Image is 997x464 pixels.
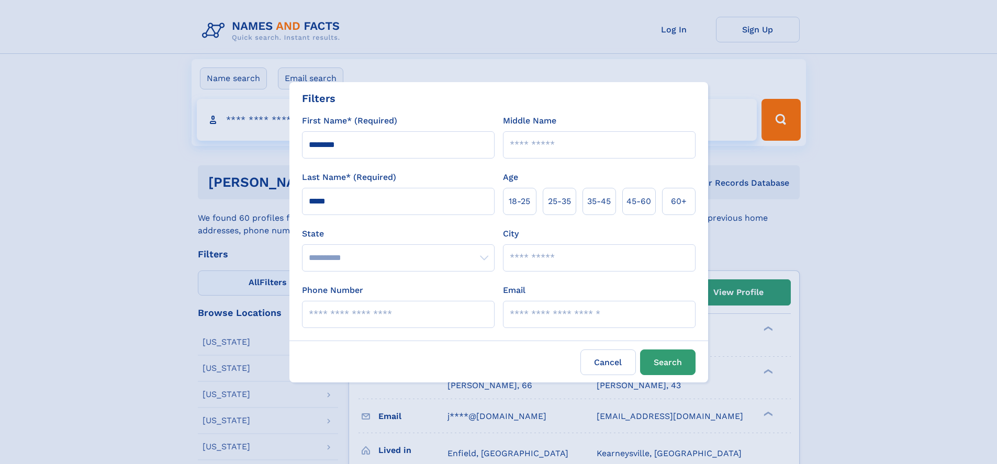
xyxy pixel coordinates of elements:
[640,349,696,375] button: Search
[548,195,571,208] span: 25‑35
[503,228,519,240] label: City
[587,195,611,208] span: 35‑45
[580,349,636,375] label: Cancel
[503,115,556,127] label: Middle Name
[671,195,687,208] span: 60+
[302,115,397,127] label: First Name* (Required)
[503,284,525,297] label: Email
[626,195,651,208] span: 45‑60
[302,171,396,184] label: Last Name* (Required)
[509,195,530,208] span: 18‑25
[302,284,363,297] label: Phone Number
[302,228,495,240] label: State
[302,90,335,106] div: Filters
[503,171,518,184] label: Age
